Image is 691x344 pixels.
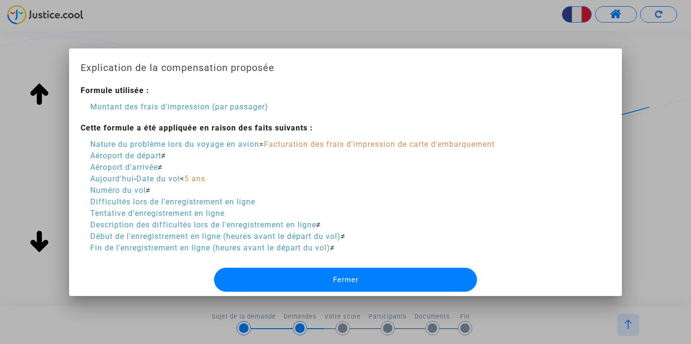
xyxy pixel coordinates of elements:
span: ≠ [161,151,166,160]
span: ≠ [330,243,335,252]
span: Début de l'enregistrement en ligne (heures avant le départ du vol) [90,232,341,241]
div: Formule utilisée : [81,85,495,96]
span: Fermer [333,275,358,284]
span: Difficultés lors de l'enregistrement en ligne [90,197,255,206]
span: Aéroport d'arrivée [90,163,158,172]
span: Tentative d'enregistrement en ligne [90,209,225,218]
button: Fermer [214,268,477,292]
span: ≠ [341,232,345,241]
span: ≠ [146,186,151,195]
span: Nature du problème lors du voyage en avion [90,140,259,149]
span: 5 ans [184,174,205,183]
span: Montant des frais d'impression (par passager) [90,102,268,111]
span: ≠ [316,220,321,229]
span: < [180,174,184,183]
span: Description des difficultés lors de l'enregistrement en ligne [90,220,316,229]
span: Date du vol [136,174,180,183]
span: - [134,174,136,183]
span: Aéroport de départ [90,151,161,160]
span: = [259,140,264,149]
span: ≠ [158,163,163,172]
div: Cette formule a été appliquée en raison des faits suivants : [81,122,495,134]
h1: Explication de la compensation proposée [81,60,610,75]
span: Aujourd'hui [90,174,134,183]
span: Facturation des frais d'impression de carte d'embarquement [264,140,495,149]
span: Numéro du vol [90,186,146,195]
span: Fin de l'enregistrement en ligne (heures avant le départ du vol) [90,243,330,252]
